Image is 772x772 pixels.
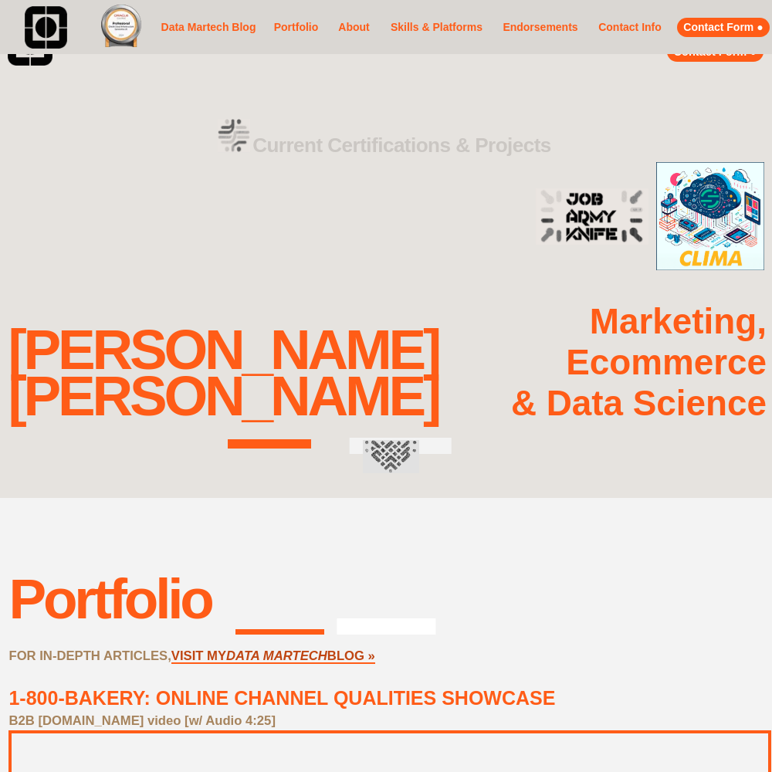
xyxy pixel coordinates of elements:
a: DATA MARTECH [226,648,327,664]
strong: Current Certifications & Projects [252,134,551,157]
a: BLOG » [327,648,375,664]
div: [PERSON_NAME] [PERSON_NAME] [8,327,438,420]
a: Skills & Platforms [386,11,487,45]
a: Data Martech Blog [158,5,259,49]
strong: Ecommerce [566,343,767,382]
strong: FOR IN-DEPTH ARTICLES, [8,648,171,663]
iframe: Chat Widget [695,698,772,772]
a: Portfolio [270,11,322,45]
a: Contact Info [594,18,666,37]
div: Portfolio [8,567,211,631]
a: Endorsements [499,18,582,37]
a: About [334,18,374,37]
strong: & Data Science [511,384,767,423]
a: VISIT MY [171,648,226,664]
strong: B2B [DOMAIN_NAME] video [w/ Audio 4:25] [8,713,275,728]
a: 1-800-BAKERY: ONLINE CHANNEL QUALITIES SHOWCASE [8,687,555,709]
strong: Marketing, [590,302,767,341]
a: Contact Form ● [677,18,770,37]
